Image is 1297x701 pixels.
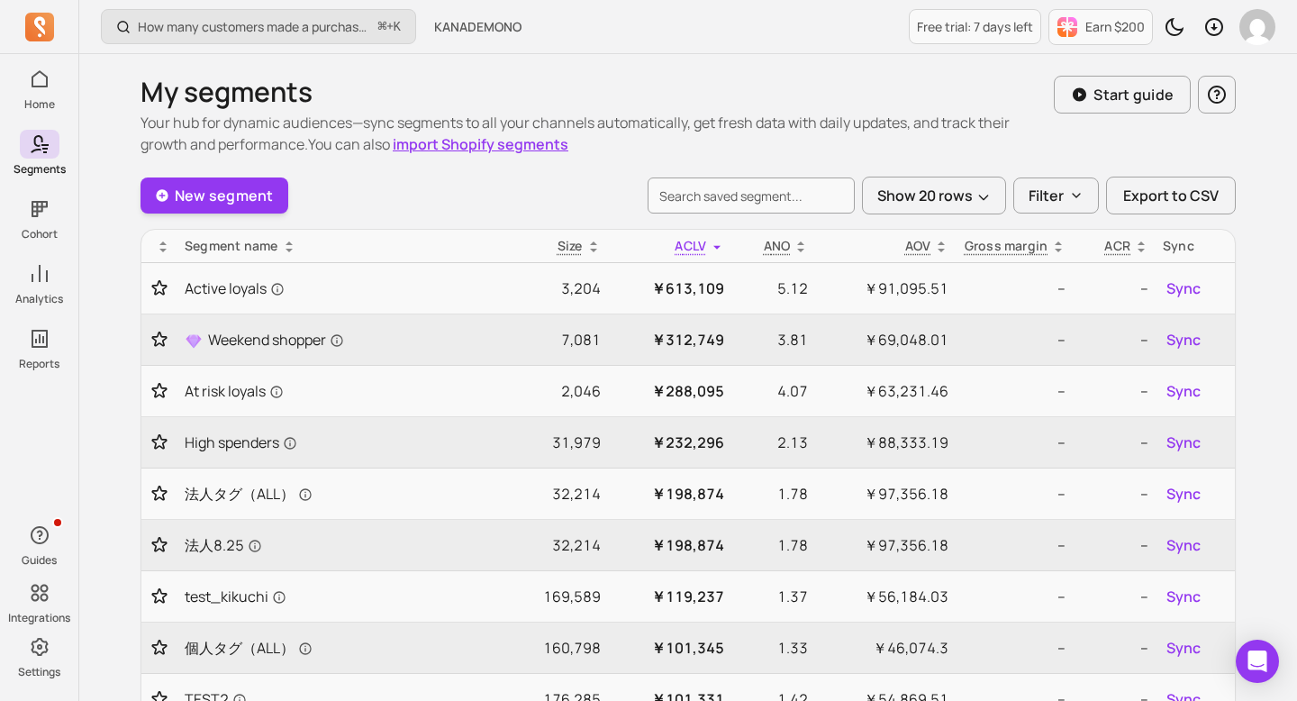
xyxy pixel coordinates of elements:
[1163,479,1204,508] button: Sync
[1029,185,1064,206] p: Filter
[185,380,284,402] span: At risk loyals
[1080,329,1148,350] p: --
[141,178,288,214] a: New segment
[512,637,600,659] p: 160,798
[185,237,498,255] div: Segment name
[22,553,57,568] p: Guides
[905,237,931,255] p: AOV
[963,432,1066,453] p: --
[675,237,706,254] span: ACLV
[149,279,170,297] button: Toggle favorite
[208,329,344,350] span: Weekend shopper
[15,292,63,306] p: Analytics
[1163,274,1204,303] button: Sync
[512,380,600,402] p: 2,046
[822,329,948,350] p: ￥69,048.01
[1166,483,1201,505] span: Sync
[1163,531,1204,560] button: Sync
[1166,432,1201,453] span: Sync
[739,483,808,505] p: 1.78
[963,534,1066,556] p: --
[378,17,401,36] span: +
[8,611,70,625] p: Integrations
[963,637,1066,659] p: --
[185,329,498,350] a: Weekend shopper
[1080,534,1148,556] p: --
[185,534,262,556] span: 法人8.25
[1080,483,1148,505] p: --
[1166,637,1201,659] span: Sync
[149,639,170,657] button: Toggle favorite
[739,329,808,350] p: 3.81
[1093,84,1174,105] p: Start guide
[615,432,725,453] p: ￥232,296
[185,586,286,607] span: test_kikuchi
[1080,380,1148,402] p: --
[862,177,1006,214] button: Show 20 rows
[141,76,1054,108] h1: My segments
[615,329,725,350] p: ￥312,749
[19,357,59,371] p: Reports
[20,517,59,571] button: Guides
[141,112,1054,155] p: Your hub for dynamic audiences—sync segments to all your channels automatically, get fresh data w...
[149,331,170,349] button: Toggle favorite
[185,534,498,556] a: 法人8.25
[739,278,808,299] p: 5.12
[822,586,948,607] p: ￥56,184.03
[1054,76,1191,114] button: Start guide
[149,536,170,554] button: Toggle favorite
[1163,237,1228,255] div: Sync
[22,227,58,241] p: Cohort
[185,432,297,453] span: High spenders
[185,278,498,299] a: Active loyals
[1166,586,1201,607] span: Sync
[1239,9,1275,45] img: avatar
[615,483,725,505] p: ￥198,874
[615,534,725,556] p: ￥198,874
[185,637,498,659] a: 個人タグ（ALL）
[822,380,948,402] p: ￥63,231.46
[739,637,808,659] p: 1.33
[434,18,522,36] span: KANADEMONO
[822,637,948,659] p: ￥46,074.3
[308,134,568,154] span: You can also
[377,16,387,39] kbd: ⌘
[185,483,313,505] span: 法人タグ（ALL）
[1013,178,1099,214] button: Filter
[615,380,725,402] p: ￥288,095
[149,382,170,400] button: Toggle favorite
[149,587,170,605] button: Toggle favorite
[512,432,600,453] p: 31,979
[14,162,66,177] p: Segments
[615,278,725,299] p: ￥613,109
[393,134,568,154] a: import Shopify segments
[1166,278,1201,299] span: Sync
[963,329,1066,350] p: --
[18,665,60,679] p: Settings
[1236,640,1279,683] div: Open Intercom Messenger
[1080,278,1148,299] p: --
[739,380,808,402] p: 4.07
[149,433,170,451] button: Toggle favorite
[739,534,808,556] p: 1.78
[185,278,285,299] span: Active loyals
[185,483,498,505] a: 法人タグ（ALL）
[965,237,1048,255] p: Gross margin
[822,534,948,556] p: ￥97,356.18
[24,97,55,112] p: Home
[138,18,371,36] p: How many customers made a purchase in the last 30/60/90 days?
[963,483,1066,505] p: --
[822,278,948,299] p: ￥91,095.51
[917,18,1033,36] p: Free trial: 7 days left
[1163,582,1204,611] button: Sync
[963,278,1066,299] p: --
[1123,185,1219,206] span: Export to CSV
[1104,237,1130,255] p: ACR
[1080,637,1148,659] p: --
[764,237,791,254] span: ANO
[739,586,808,607] p: 1.37
[1085,18,1145,36] p: Earn $200
[101,9,416,44] button: How many customers made a purchase in the last 30/60/90 days?⌘+K
[558,237,583,254] span: Size
[394,20,401,34] kbd: K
